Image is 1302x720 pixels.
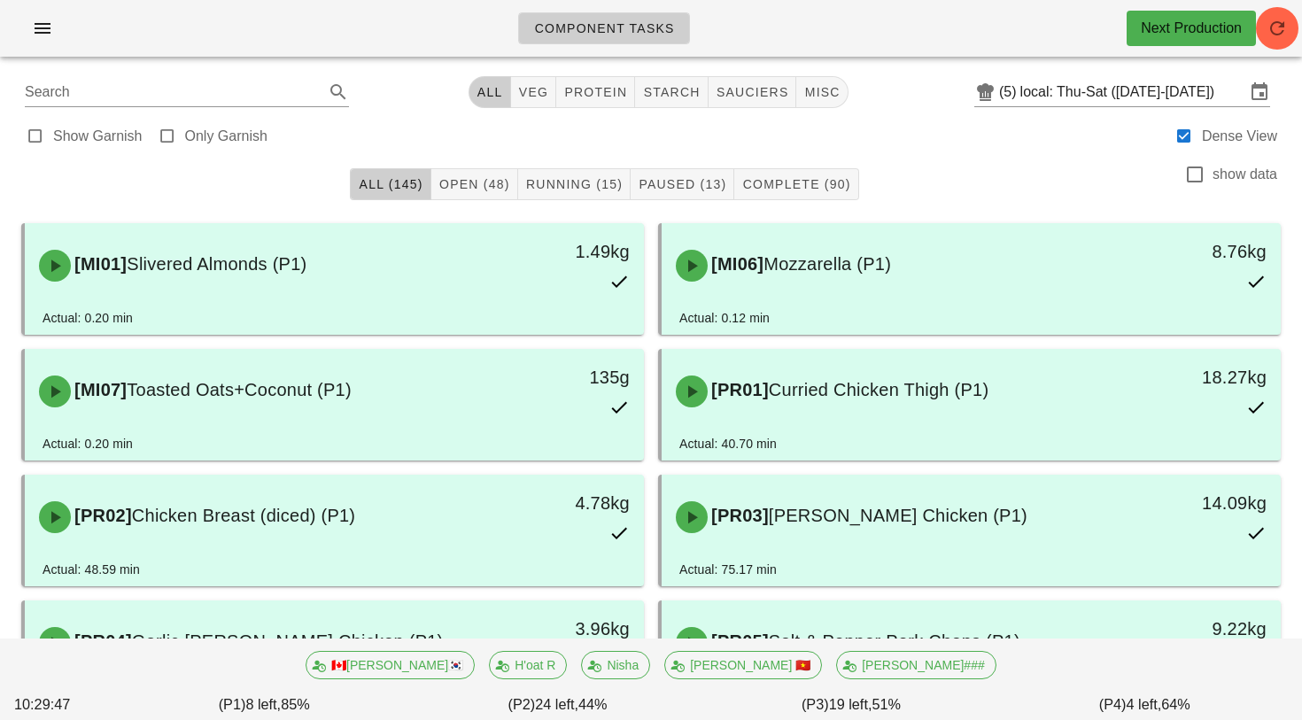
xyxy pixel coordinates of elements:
[769,380,988,399] span: Curried Chicken Thigh (P1)
[43,434,133,453] div: Actual: 0.20 min
[477,85,503,99] span: All
[829,696,872,712] span: 19 left,
[741,177,850,191] span: Complete (90)
[132,631,444,651] span: Garlic [PERSON_NAME] Chicken (P1)
[518,168,631,200] button: Running (15)
[1135,363,1267,391] div: 18.27kg
[999,83,1020,101] div: (5)
[43,308,133,328] div: Actual: 0.20 min
[518,85,549,99] span: veg
[796,76,848,108] button: misc
[533,21,674,35] span: Component Tasks
[127,380,352,399] span: Toasted Oats+Coconut (P1)
[708,506,769,525] span: [PR03]
[500,652,555,678] span: H'oat R
[708,631,769,651] span: [PR05]
[1213,166,1277,183] label: show data
[708,380,769,399] span: [PR01]
[469,76,511,108] button: All
[642,85,700,99] span: starch
[679,434,777,453] div: Actual: 40.70 min
[563,85,627,99] span: protein
[498,363,630,391] div: 135g
[431,168,518,200] button: Open (48)
[245,696,281,712] span: 8 left,
[1141,18,1242,39] div: Next Production
[518,12,689,44] a: Component Tasks
[411,690,704,718] div: (P2) 44%
[511,76,557,108] button: veg
[998,690,1291,718] div: (P4) 64%
[317,652,463,678] span: 🇨🇦[PERSON_NAME]🇰🇷
[708,254,763,274] span: [MI06]
[185,128,267,145] label: Only Garnish
[1202,128,1277,145] label: Dense View
[71,380,127,399] span: [MI07]
[638,177,726,191] span: Paused (13)
[631,168,734,200] button: Paused (13)
[525,177,623,191] span: Running (15)
[358,177,422,191] span: All (145)
[1135,489,1267,517] div: 14.09kg
[11,690,118,718] div: 10:29:47
[438,177,510,191] span: Open (48)
[118,690,411,718] div: (P1) 85%
[498,237,630,266] div: 1.49kg
[769,506,1027,525] span: [PERSON_NAME] Chicken (P1)
[498,615,630,643] div: 3.96kg
[53,128,143,145] label: Show Garnish
[635,76,708,108] button: starch
[71,254,127,274] span: [MI01]
[679,308,770,328] div: Actual: 0.12 min
[556,76,635,108] button: protein
[734,168,858,200] button: Complete (90)
[132,506,355,525] span: Chicken Breast (diced) (P1)
[535,696,578,712] span: 24 left,
[704,690,997,718] div: (P3) 51%
[1135,615,1267,643] div: 9.22kg
[71,631,132,651] span: [PR04]
[1135,237,1267,266] div: 8.76kg
[71,506,132,525] span: [PR02]
[676,652,810,678] span: [PERSON_NAME] 🇻🇳
[709,76,797,108] button: sauciers
[593,652,639,678] span: Nisha
[716,85,789,99] span: sauciers
[848,652,985,678] span: [PERSON_NAME]###
[350,168,430,200] button: All (145)
[679,560,777,579] div: Actual: 75.17 min
[498,489,630,517] div: 4.78kg
[43,560,140,579] div: Actual: 48.59 min
[763,254,891,274] span: Mozzarella (P1)
[803,85,840,99] span: misc
[127,254,306,274] span: Slivered Almonds (P1)
[769,631,1020,651] span: Salt & Pepper Pork Chops (P1)
[1127,696,1162,712] span: 4 left,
